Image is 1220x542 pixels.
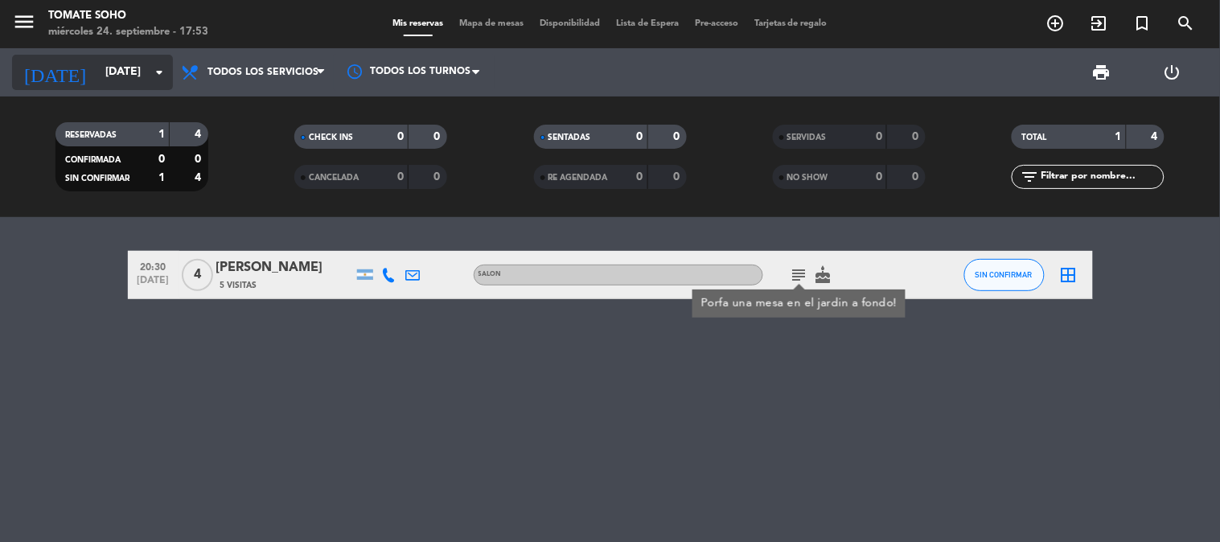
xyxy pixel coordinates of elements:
[158,172,165,183] strong: 1
[65,131,117,139] span: RESERVADAS
[384,19,451,28] span: Mis reservas
[479,271,502,277] span: SALON
[637,131,643,142] strong: 0
[434,131,444,142] strong: 0
[790,265,809,285] i: subject
[1133,14,1152,33] i: turned_in_not
[532,19,608,28] span: Disponibilidad
[876,171,882,183] strong: 0
[12,55,97,90] i: [DATE]
[309,174,359,182] span: CANCELADA
[451,19,532,28] span: Mapa de mesas
[309,133,353,142] span: CHECK INS
[608,19,687,28] span: Lista de Espera
[1115,131,1122,142] strong: 1
[976,270,1033,279] span: SIN CONFIRMAR
[1021,133,1046,142] span: TOTAL
[397,171,404,183] strong: 0
[687,19,746,28] span: Pre-acceso
[434,171,444,183] strong: 0
[1039,168,1164,186] input: Filtrar por nombre...
[787,174,828,182] span: NO SHOW
[1177,14,1196,33] i: search
[700,295,897,312] div: Porfa una mesa en el jardin a fondo!
[158,129,165,140] strong: 1
[637,171,643,183] strong: 0
[1020,167,1039,187] i: filter_list
[787,133,827,142] span: SERVIDAS
[912,171,922,183] strong: 0
[1046,14,1066,33] i: add_circle_outline
[1092,63,1111,82] span: print
[134,275,174,294] span: [DATE]
[746,19,836,28] span: Tarjetas de regalo
[1152,131,1161,142] strong: 4
[1137,48,1208,96] div: LOG OUT
[814,265,833,285] i: cake
[673,171,683,183] strong: 0
[195,172,204,183] strong: 4
[150,63,169,82] i: arrow_drop_down
[548,174,608,182] span: RE AGENDADA
[158,154,165,165] strong: 0
[216,257,353,278] div: [PERSON_NAME]
[207,67,318,78] span: Todos los servicios
[397,131,404,142] strong: 0
[65,175,129,183] span: SIN CONFIRMAR
[12,10,36,39] button: menu
[912,131,922,142] strong: 0
[1059,265,1078,285] i: border_all
[134,257,174,275] span: 20:30
[12,10,36,34] i: menu
[1163,63,1182,82] i: power_settings_new
[1090,14,1109,33] i: exit_to_app
[548,133,591,142] span: SENTADAS
[195,129,204,140] strong: 4
[195,154,204,165] strong: 0
[65,156,121,164] span: CONFIRMADA
[48,8,208,24] div: Tomate Soho
[673,131,683,142] strong: 0
[964,259,1045,291] button: SIN CONFIRMAR
[182,259,213,291] span: 4
[220,279,257,292] span: 5 Visitas
[48,24,208,40] div: miércoles 24. septiembre - 17:53
[876,131,882,142] strong: 0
